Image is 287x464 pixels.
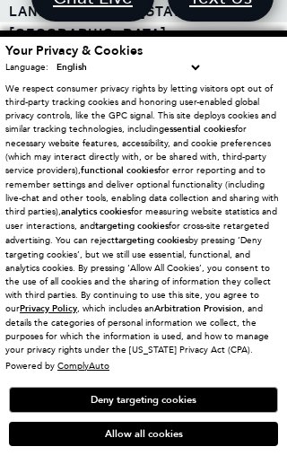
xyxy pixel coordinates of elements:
button: Open the inventory search [197,22,224,76]
strong: Arbitration Provision [154,302,242,315]
u: Privacy Policy [20,302,77,315]
p: We respect consumer privacy rights by letting visitors opt out of third-party tracking cookies an... [5,82,282,356]
strong: targeting cookies [95,220,169,232]
button: Allow all cookies [9,422,278,446]
button: Deny targeting cookies [9,387,278,413]
a: Privacy Policy [20,302,77,314]
strong: functional cookies [81,164,158,177]
div: Language: [5,63,48,72]
a: Land Rover [US_STATE][GEOGRAPHIC_DATA] [9,1,197,43]
strong: essential cookies [164,123,235,136]
select: Language Select [52,59,204,75]
a: ComplyAuto [57,360,109,372]
strong: analytics cookies [61,206,131,218]
span: Your Privacy & Cookies [5,42,143,59]
div: Powered by [5,361,109,372]
strong: targeting cookies [115,234,188,247]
